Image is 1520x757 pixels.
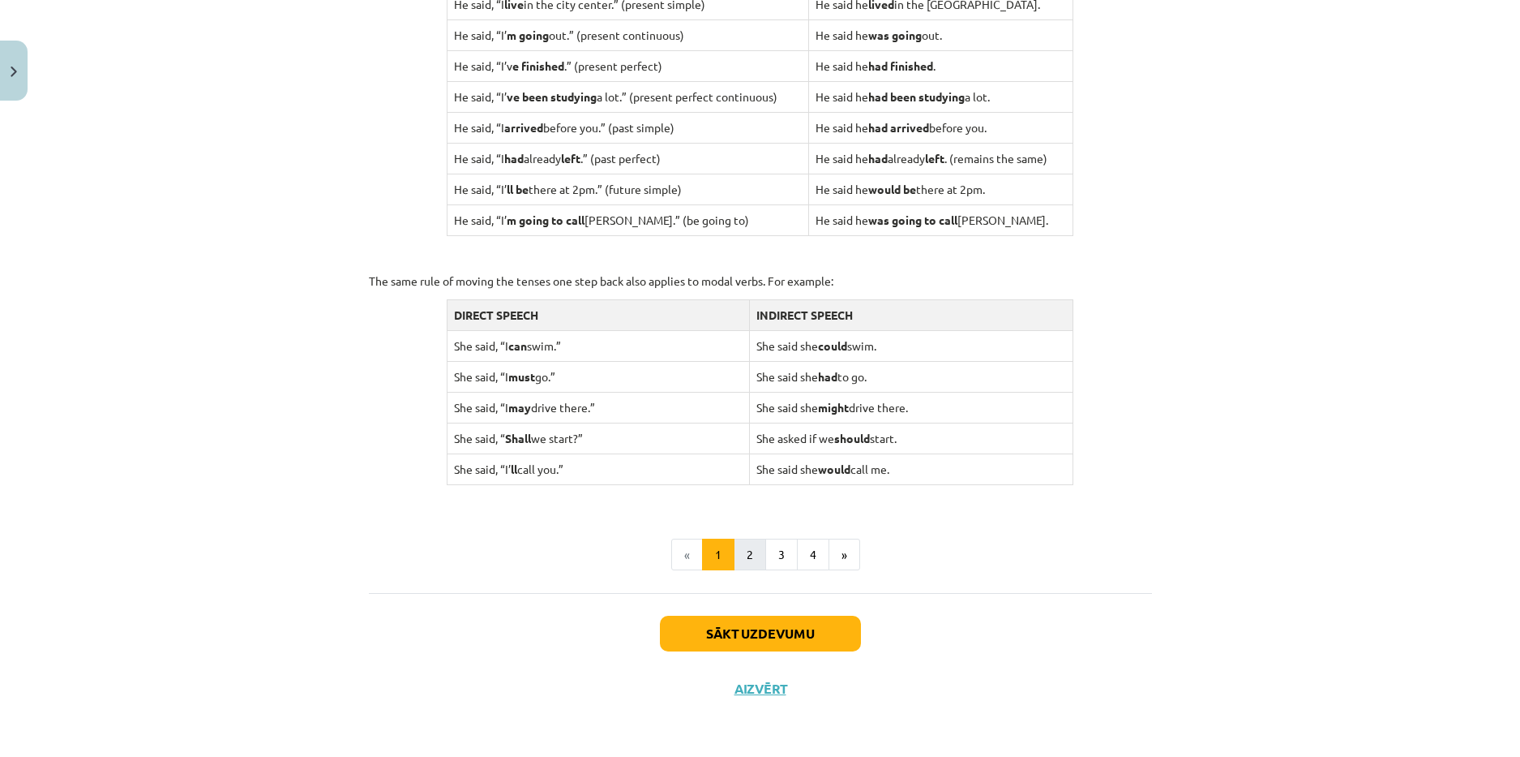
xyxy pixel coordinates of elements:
[750,423,1073,454] td: She asked if we start.
[504,120,543,135] strong: arrived
[834,431,870,445] strong: should
[702,539,734,571] button: 1
[809,81,1073,112] td: He said he a lot.
[507,28,549,42] strong: m going
[818,462,850,476] strong: would
[561,151,580,166] strong: left
[868,58,933,73] strong: had finished
[868,120,929,135] strong: had arrived
[750,330,1073,361] td: She said she swim.
[447,204,809,235] td: He said, “I’ [PERSON_NAME].” (be going to)
[750,299,1073,330] td: INDIRECT SPEECH
[868,213,957,227] strong: was going to call
[818,338,847,353] strong: could
[730,681,791,697] button: Aizvērt
[508,338,527,353] strong: can
[447,454,750,484] td: She said, “I’ call you.”
[818,369,837,384] strong: had
[750,361,1073,392] td: She said she to go.
[511,462,517,476] strong: ll
[512,58,564,73] strong: e finished
[868,182,916,196] strong: would be
[504,151,524,166] strong: had
[809,143,1073,174] td: He said he already . (remains the same)
[508,400,531,415] strong: may
[507,182,529,196] strong: ll be
[809,19,1073,50] td: He said he out.
[734,539,766,571] button: 2
[447,330,750,361] td: She said, “I swim.”
[447,81,809,112] td: He said, “I’ a lot.” (present perfect continuous)
[809,50,1073,81] td: He said he .
[447,143,809,174] td: He said, “I already .” (past perfect)
[447,392,750,423] td: She said, “I drive there.”
[925,151,944,166] strong: left
[369,539,1152,571] nav: Page navigation example
[447,174,809,204] td: He said, “I’ there at 2pm.” (future simple)
[829,539,860,571] button: »
[447,423,750,454] td: She said, “ we start?”
[765,539,798,571] button: 3
[447,361,750,392] td: She said, “I go.”
[505,431,531,445] strong: Shall
[447,50,809,81] td: He said, “I’v .” (present perfect)
[447,299,750,330] td: DIRECT SPEECH
[809,174,1073,204] td: He said he there at 2pm.
[809,204,1073,235] td: He said he [PERSON_NAME].
[750,454,1073,484] td: She said she call me.
[447,19,809,50] td: He said, “I’ out.” (present continuous)
[797,539,829,571] button: 4
[447,112,809,143] td: He said, “I before you.” (past simple)
[507,89,597,104] strong: ve been studying
[868,151,888,166] strong: had
[868,89,965,104] strong: had been studying
[750,392,1073,423] td: She said she drive there.
[508,369,535,384] strong: must
[369,273,1152,290] p: The same rule of moving the tenses one step back also applies to modal verbs. For example:
[868,28,922,42] strong: was going
[11,67,17,77] img: icon-close-lesson-0947bae3869378f0d4975bcd49f059093ad1ed9edebbc8119c70593378902aed.svg
[660,616,861,652] button: Sākt uzdevumu
[809,112,1073,143] td: He said he before you.
[507,213,584,227] strong: m going to call
[818,400,849,415] strong: might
